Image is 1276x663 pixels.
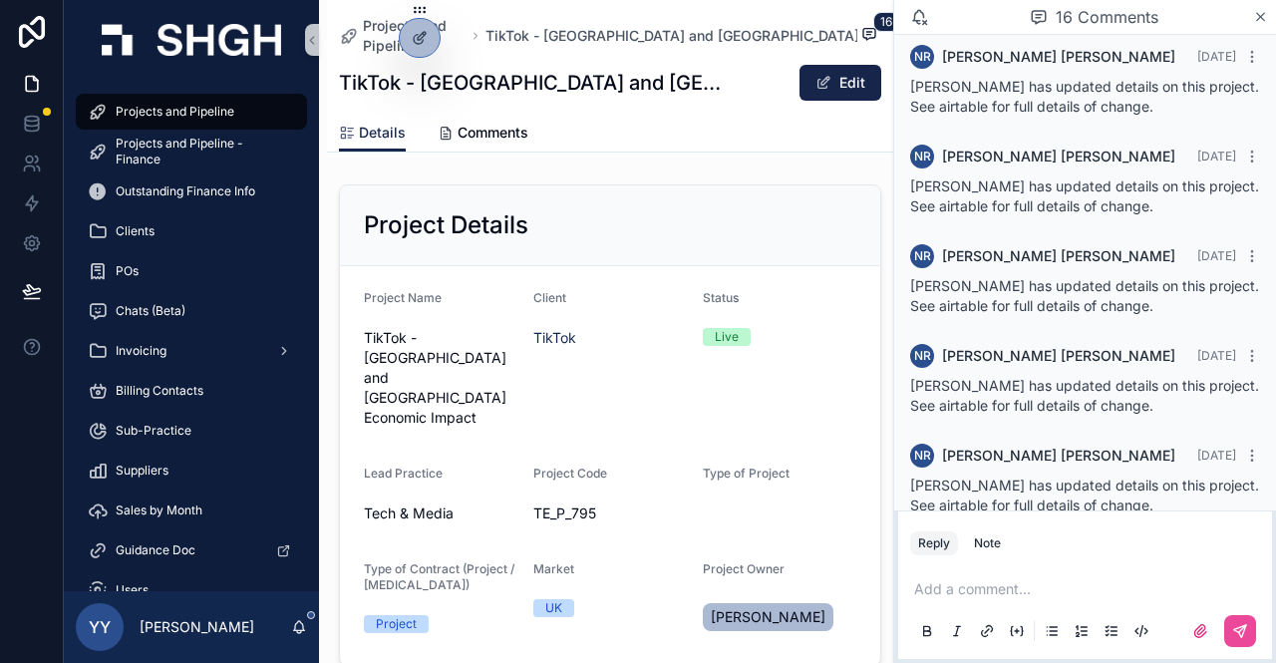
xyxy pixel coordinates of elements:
[711,607,825,627] span: [PERSON_NAME]
[533,290,566,305] span: Client
[116,263,139,279] span: POs
[942,346,1175,366] span: [PERSON_NAME] [PERSON_NAME]
[942,47,1175,67] span: [PERSON_NAME] [PERSON_NAME]
[458,123,528,143] span: Comments
[364,328,517,428] span: TikTok - [GEOGRAPHIC_DATA] and [GEOGRAPHIC_DATA] Economic Impact
[1197,448,1236,463] span: [DATE]
[533,466,607,481] span: Project Code
[76,453,307,489] a: Suppliers
[942,446,1175,466] span: [PERSON_NAME] [PERSON_NAME]
[364,503,454,523] span: Tech & Media
[914,49,931,65] span: NR
[703,561,785,576] span: Project Owner
[339,115,406,153] a: Details
[799,65,881,101] button: Edit
[533,561,574,576] span: Market
[102,24,281,56] img: App logo
[116,542,195,558] span: Guidance Doc
[116,223,155,239] span: Clients
[363,16,466,56] span: Projects and Pipeline
[364,290,442,305] span: Project Name
[339,16,466,56] a: Projects and Pipeline
[910,177,1259,214] span: [PERSON_NAME] has updated details on this project. See airtable for full details of change.
[116,343,166,359] span: Invoicing
[116,383,203,399] span: Billing Contacts
[89,615,111,639] span: YY
[116,463,168,479] span: Suppliers
[364,209,528,241] h2: Project Details
[76,373,307,409] a: Billing Contacts
[76,213,307,249] a: Clients
[914,248,931,264] span: NR
[64,80,319,591] div: scrollable content
[703,466,790,481] span: Type of Project
[116,303,185,319] span: Chats (Beta)
[1197,248,1236,263] span: [DATE]
[364,561,514,592] span: Type of Contract (Project / [MEDICAL_DATA])
[76,333,307,369] a: Invoicing
[703,290,739,305] span: Status
[942,147,1175,166] span: [PERSON_NAME] [PERSON_NAME]
[76,572,307,608] a: Users
[116,104,234,120] span: Projects and Pipeline
[359,123,406,143] span: Details
[910,377,1259,414] span: [PERSON_NAME] has updated details on this project. See airtable for full details of change.
[974,535,1001,551] div: Note
[1056,5,1158,29] span: 16 Comments
[1197,49,1236,64] span: [DATE]
[76,134,307,169] a: Projects and Pipeline - Finance
[533,503,687,523] span: TE_P_795
[438,115,528,155] a: Comments
[533,328,576,348] a: TikTok
[715,328,739,346] div: Live
[76,173,307,209] a: Outstanding Finance Info
[116,582,149,598] span: Users
[857,24,881,48] button: 16
[966,531,1009,555] button: Note
[910,531,958,555] button: Reply
[339,69,732,97] h1: TikTok - [GEOGRAPHIC_DATA] and [GEOGRAPHIC_DATA] Economic Impact
[914,149,931,165] span: NR
[914,448,931,464] span: NR
[910,78,1259,115] span: [PERSON_NAME] has updated details on this project. See airtable for full details of change.
[116,183,255,199] span: Outstanding Finance Info
[140,617,254,637] p: [PERSON_NAME]
[873,12,899,32] span: 16
[942,246,1175,266] span: [PERSON_NAME] [PERSON_NAME]
[914,348,931,364] span: NR
[1197,348,1236,363] span: [DATE]
[116,136,287,167] span: Projects and Pipeline - Finance
[76,532,307,568] a: Guidance Doc
[364,466,443,481] span: Lead Practice
[76,94,307,130] a: Projects and Pipeline
[376,615,417,633] div: Project
[1197,149,1236,164] span: [DATE]
[76,493,307,528] a: Sales by Month
[76,413,307,449] a: Sub-Practice
[116,502,202,518] span: Sales by Month
[910,477,1259,513] span: [PERSON_NAME] has updated details on this project. See airtable for full details of change.
[485,26,873,46] a: TikTok - [GEOGRAPHIC_DATA] and [GEOGRAPHIC_DATA] Economic Impact
[76,253,307,289] a: POs
[910,277,1259,314] span: [PERSON_NAME] has updated details on this project. See airtable for full details of change.
[545,599,562,617] div: UK
[76,293,307,329] a: Chats (Beta)
[116,423,191,439] span: Sub-Practice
